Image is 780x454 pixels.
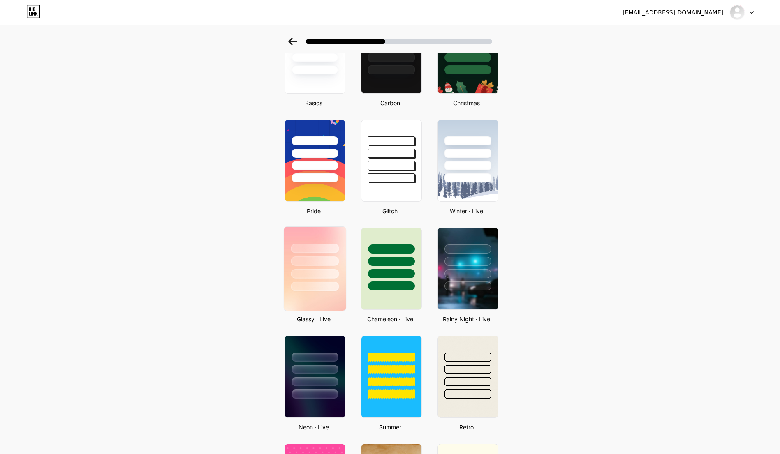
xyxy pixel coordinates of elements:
[282,423,345,431] div: Neon · Live
[729,5,745,20] img: myduyenho
[435,99,498,107] div: Christmas
[359,207,422,215] div: Glitch
[282,315,345,323] div: Glassy · Live
[284,227,345,311] img: glassmorphism.jpg
[435,423,498,431] div: Retro
[623,8,723,17] div: [EMAIL_ADDRESS][DOMAIN_NAME]
[435,315,498,323] div: Rainy Night · Live
[282,207,345,215] div: Pride
[359,99,422,107] div: Carbon
[282,99,345,107] div: Basics
[435,207,498,215] div: Winter · Live
[359,423,422,431] div: Summer
[359,315,422,323] div: Chameleon · Live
